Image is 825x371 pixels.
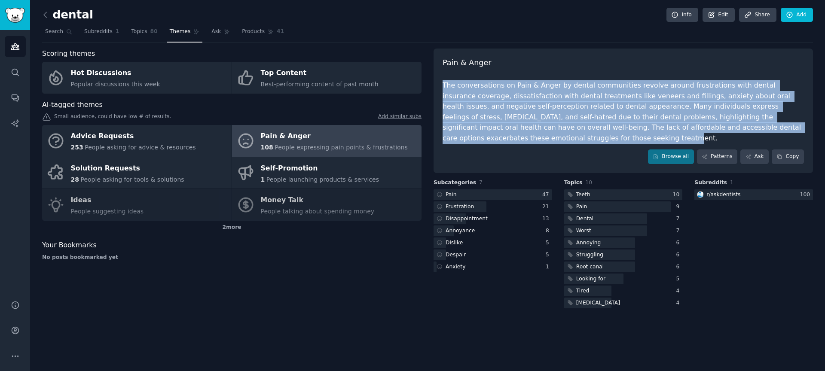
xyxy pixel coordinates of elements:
span: People asking for tools & solutions [80,176,184,183]
a: Annoying6 [564,237,683,248]
span: People asking for advice & resources [85,144,196,151]
div: Looking for [576,275,605,283]
a: Teeth10 [564,189,683,200]
span: Themes [170,28,191,36]
div: Anxiety [446,263,465,271]
a: Solution Requests28People asking for tools & solutions [42,157,232,189]
a: Pain9 [564,201,683,212]
span: Scoring themes [42,49,95,59]
span: Subreddits [694,179,727,187]
h2: dental [42,8,93,22]
span: 1 [730,179,733,185]
a: Ask [740,149,769,164]
div: Dislike [446,239,463,247]
div: Despair [446,251,466,259]
a: Struggling6 [564,249,683,260]
div: Disappointment [446,215,488,223]
a: Worst7 [564,225,683,236]
div: 10 [673,191,683,199]
span: 108 [261,144,273,151]
a: Advice Requests253People asking for advice & resources [42,125,232,157]
button: Copy [772,149,804,164]
span: Subcategories [434,179,476,187]
a: Anxiety1 [434,262,552,272]
div: 100 [800,191,813,199]
a: Add [781,8,813,22]
a: Add similar subs [378,113,422,122]
a: askdentistsr/askdentists100 [694,189,813,200]
a: Topics80 [128,25,160,43]
a: Ask [208,25,233,43]
span: Ask [211,28,221,36]
div: r/ askdentists [706,191,740,199]
div: Worst [576,227,591,235]
span: Your Bookmarks [42,240,97,251]
div: 7 [676,215,683,223]
a: Edit [703,8,735,22]
span: Pain & Anger [443,58,491,68]
span: 253 [71,144,83,151]
span: 1 [261,176,265,183]
a: Pain47 [434,189,552,200]
div: 6 [676,239,683,247]
div: Tired [576,287,590,295]
a: [MEDICAL_DATA]4 [564,298,683,308]
span: 7 [479,179,483,185]
a: Info [666,8,698,22]
a: Products41 [239,25,287,43]
a: Despair5 [434,249,552,260]
span: 28 [71,176,79,183]
img: askdentists [697,192,703,198]
div: Self-Promotion [261,161,379,175]
a: Tired4 [564,286,683,296]
div: 47 [542,191,552,199]
span: AI-tagged themes [42,100,103,110]
span: People expressing pain points & frustrations [275,144,408,151]
div: Pain & Anger [261,130,408,143]
div: Small audience, could have low # of results. [42,113,422,122]
span: Subreddits [84,28,113,36]
span: Products [242,28,265,36]
span: 80 [150,28,158,36]
a: Browse all [648,149,694,164]
a: Self-Promotion1People launching products & services [232,157,422,189]
div: The conversations on Pain & Anger by dental communities revolve around frustrations with dental i... [443,80,804,143]
span: Topics [131,28,147,36]
div: Hot Discussions [71,67,160,80]
div: 4 [676,299,683,307]
div: 4 [676,287,683,295]
div: Frustration [446,203,474,211]
div: 5 [546,251,552,259]
a: Pain & Anger108People expressing pain points & frustrations [232,125,422,157]
a: Disappointment13 [434,213,552,224]
div: Teeth [576,191,590,199]
span: Popular discussions this week [71,81,160,88]
div: 6 [676,263,683,271]
a: Share [739,8,776,22]
div: Annoyance [446,227,475,235]
div: 2 more [42,221,422,234]
div: Pain [576,203,587,211]
div: Root canal [576,263,604,271]
div: 21 [542,203,552,211]
a: Subreddits1 [81,25,122,43]
a: Themes [167,25,203,43]
div: 5 [546,239,552,247]
span: Search [45,28,63,36]
div: 9 [676,203,683,211]
div: Annoying [576,239,601,247]
a: Root canal6 [564,262,683,272]
a: Frustration21 [434,201,552,212]
div: 1 [546,263,552,271]
div: Top Content [261,67,379,80]
div: Solution Requests [71,161,184,175]
a: Looking for5 [564,274,683,284]
a: Hot DiscussionsPopular discussions this week [42,62,232,94]
div: 13 [542,215,552,223]
span: 1 [116,28,119,36]
div: 8 [546,227,552,235]
div: Advice Requests [71,130,196,143]
a: Search [42,25,75,43]
a: Dislike5 [434,237,552,248]
div: No posts bookmarked yet [42,254,422,262]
